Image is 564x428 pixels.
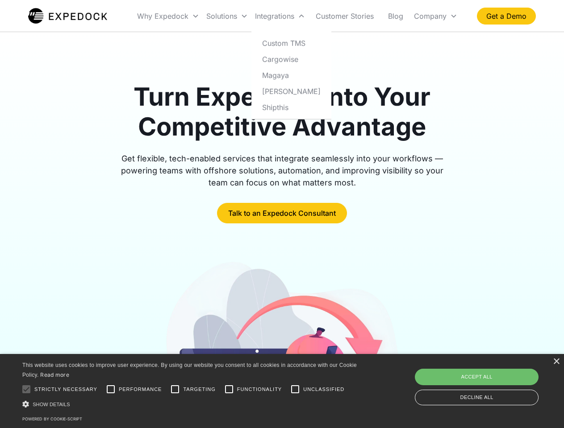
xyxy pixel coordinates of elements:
[255,51,328,67] a: Cargowise
[40,371,69,378] a: Read more
[410,1,461,31] div: Company
[137,12,188,21] div: Why Expedock
[183,386,215,393] span: Targeting
[22,399,360,409] div: Show details
[477,8,536,25] a: Get a Demo
[111,82,454,142] h1: Turn Expedock Into Your Competitive Advantage
[381,1,410,31] a: Blog
[203,1,251,31] div: Solutions
[255,99,328,115] a: Shipthis
[28,7,107,25] img: Expedock Logo
[303,386,344,393] span: Unclassified
[34,386,97,393] span: Strictly necessary
[111,152,454,189] div: Get flexible, tech-enabled services that integrate seamlessly into your workflows — powering team...
[206,12,237,21] div: Solutions
[33,402,70,407] span: Show details
[255,83,328,99] a: [PERSON_NAME]
[28,7,107,25] a: home
[415,332,564,428] iframe: Chat Widget
[251,1,309,31] div: Integrations
[119,386,162,393] span: Performance
[237,386,282,393] span: Functionality
[251,31,331,119] nav: Integrations
[414,12,447,21] div: Company
[134,1,203,31] div: Why Expedock
[309,1,381,31] a: Customer Stories
[255,12,294,21] div: Integrations
[255,67,328,83] a: Magaya
[22,362,357,379] span: This website uses cookies to improve user experience. By using our website you consent to all coo...
[22,416,82,421] a: Powered by cookie-script
[217,203,347,223] a: Talk to an Expedock Consultant
[255,35,328,51] a: Custom TMS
